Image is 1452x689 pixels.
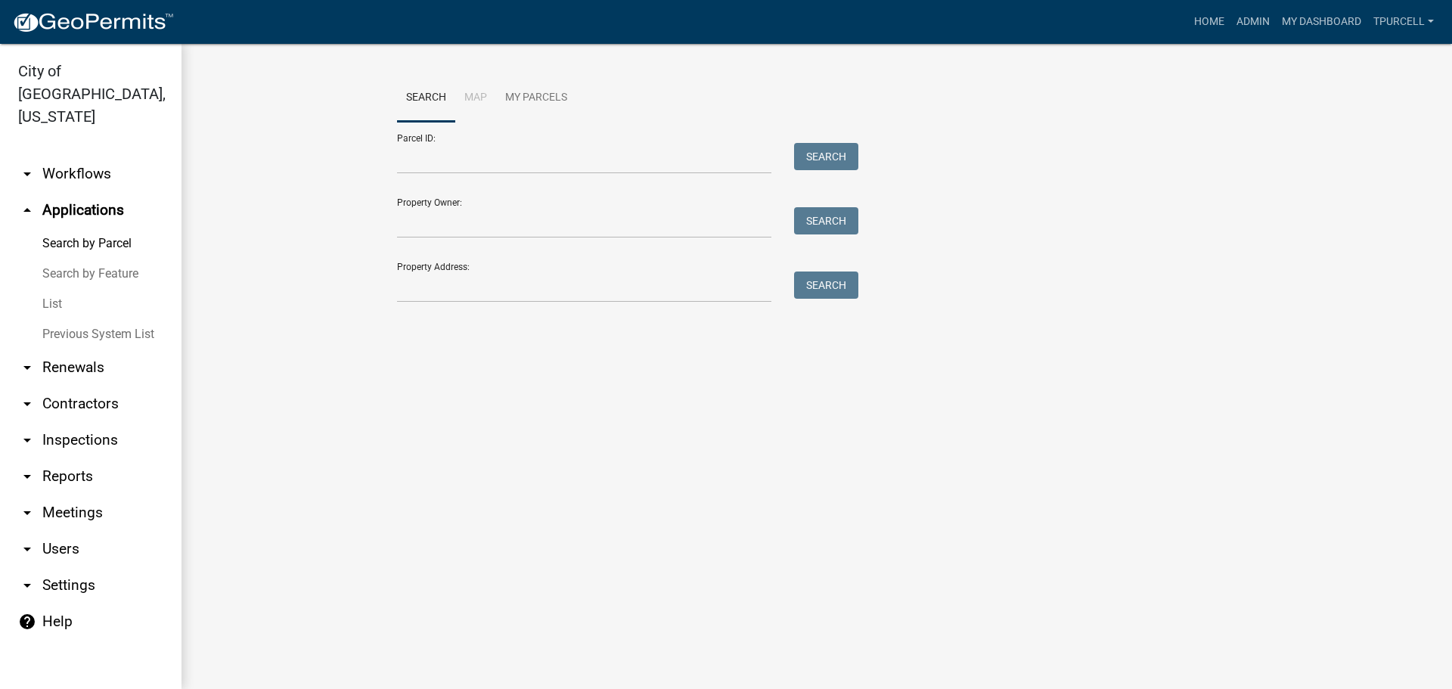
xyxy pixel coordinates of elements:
i: arrow_drop_down [18,431,36,449]
a: Tpurcell [1367,8,1440,36]
i: help [18,613,36,631]
i: arrow_drop_up [18,201,36,219]
a: Admin [1230,8,1276,36]
a: Search [397,74,455,123]
button: Search [794,143,858,170]
button: Search [794,207,858,234]
i: arrow_drop_down [18,165,36,183]
i: arrow_drop_down [18,576,36,594]
a: Home [1188,8,1230,36]
i: arrow_drop_down [18,358,36,377]
a: My Parcels [496,74,576,123]
i: arrow_drop_down [18,395,36,413]
i: arrow_drop_down [18,467,36,486]
button: Search [794,272,858,299]
i: arrow_drop_down [18,540,36,558]
i: arrow_drop_down [18,504,36,522]
a: My Dashboard [1276,8,1367,36]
